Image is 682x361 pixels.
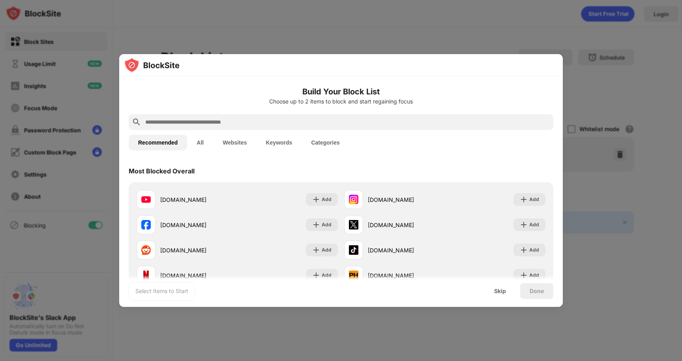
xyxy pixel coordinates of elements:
div: [DOMAIN_NAME] [368,246,445,254]
img: favicons [349,245,358,255]
img: search.svg [132,117,141,127]
img: favicons [141,245,151,255]
button: Keywords [256,135,302,150]
img: favicons [349,195,358,204]
div: Add [529,196,539,203]
div: [DOMAIN_NAME] [368,221,445,229]
div: [DOMAIN_NAME] [160,246,237,254]
button: Categories [302,135,349,150]
div: Add [322,221,332,229]
img: favicons [141,271,151,280]
div: [DOMAIN_NAME] [368,196,445,204]
div: [DOMAIN_NAME] [160,196,237,204]
div: Add [529,221,539,229]
button: All [187,135,213,150]
button: Recommended [129,135,187,150]
img: favicons [349,220,358,229]
button: Websites [213,135,256,150]
div: Choose up to 2 items to block and start regaining focus [129,98,553,105]
div: [DOMAIN_NAME] [160,221,237,229]
img: logo-blocksite.svg [124,57,180,73]
img: favicons [141,195,151,204]
h6: Build Your Block List [129,86,553,98]
div: Skip [494,288,506,294]
div: Done [530,288,544,294]
img: favicons [349,271,358,280]
div: Add [322,271,332,279]
div: Add [322,246,332,254]
div: [DOMAIN_NAME] [160,271,237,280]
div: Add [529,271,539,279]
div: Add [529,246,539,254]
div: [DOMAIN_NAME] [368,271,445,280]
div: Add [322,196,332,203]
div: Select Items to Start [135,287,188,295]
div: Most Blocked Overall [129,167,195,175]
img: favicons [141,220,151,229]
